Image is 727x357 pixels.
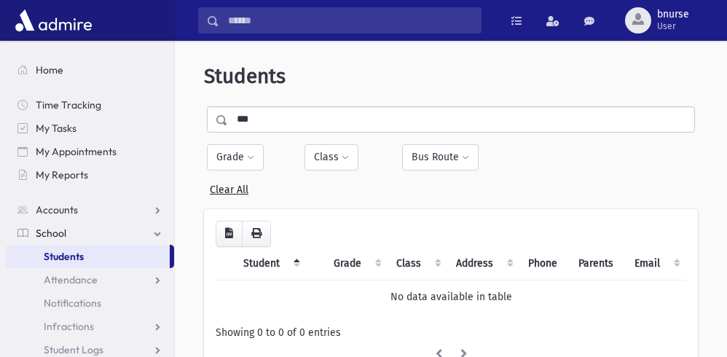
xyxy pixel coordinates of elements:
span: Students [44,250,84,263]
a: Infractions [6,315,174,338]
div: Showing 0 to 0 of 0 entries [216,325,686,340]
a: Clear All [210,178,248,196]
button: Class [304,144,358,170]
button: CSV [216,221,243,247]
span: Infractions [44,320,94,333]
th: Student: activate to sort column descending [235,247,307,280]
th: Address: activate to sort column ascending [447,247,520,280]
a: School [6,221,174,245]
th: Phone [519,247,570,280]
span: My Reports [36,168,88,181]
th: Parents [570,247,626,280]
span: Students [204,64,286,88]
span: Accounts [36,203,78,216]
span: Notifications [44,297,101,310]
span: My Tasks [36,122,76,135]
span: School [36,227,66,240]
span: User [657,20,689,32]
button: Print [242,221,271,247]
img: AdmirePro [12,6,95,35]
a: My Reports [6,163,174,187]
a: Time Tracking [6,93,174,117]
input: Search [219,7,481,34]
span: Home [36,63,63,76]
a: Attendance [6,268,174,291]
a: My Appointments [6,140,174,163]
span: Attendance [44,273,98,286]
a: My Tasks [6,117,174,140]
a: Accounts [6,198,174,221]
span: bnurse [657,9,689,20]
span: Time Tracking [36,98,101,111]
a: Students [6,245,170,268]
th: Grade: activate to sort column ascending [325,247,388,280]
button: Bus Route [402,144,479,170]
span: Student Logs [44,343,103,356]
a: Home [6,58,174,82]
th: Email: activate to sort column ascending [626,247,686,280]
span: My Appointments [36,145,117,158]
th: Class: activate to sort column ascending [388,247,447,280]
td: No data available in table [216,280,686,313]
button: Grade [207,144,264,170]
a: Notifications [6,291,174,315]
